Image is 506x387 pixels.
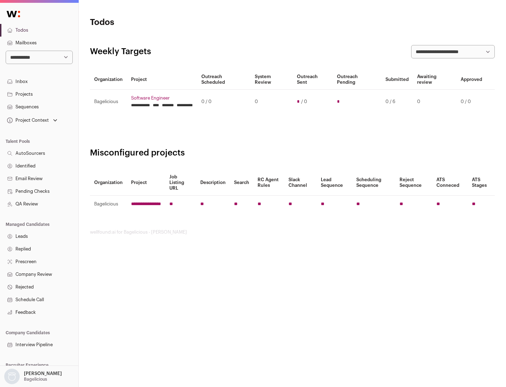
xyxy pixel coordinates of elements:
[197,90,251,114] td: 0 / 0
[127,170,165,196] th: Project
[90,90,127,114] td: Bagelicious
[333,70,381,90] th: Outreach Pending
[6,115,59,125] button: Open dropdown
[413,70,456,90] th: Awaiting review
[90,170,127,196] th: Organization
[197,70,251,90] th: Outreach Scheduled
[456,90,486,114] td: 0 / 0
[456,70,486,90] th: Approved
[317,170,352,196] th: Lead Sequence
[352,170,395,196] th: Scheduling Sequence
[6,118,49,123] div: Project Context
[3,7,24,21] img: Wellfound
[127,70,197,90] th: Project
[432,170,467,196] th: ATS Conneced
[196,170,230,196] th: Description
[90,229,495,235] footer: wellfound:ai for Bagelicious - [PERSON_NAME]
[131,95,193,101] a: Software Engineer
[90,196,127,213] td: Bagelicious
[381,70,413,90] th: Submitted
[90,17,225,28] h1: Todos
[468,170,495,196] th: ATS Stages
[4,369,20,384] img: nopic.png
[253,170,284,196] th: RC Agent Rules
[24,376,47,382] p: Bagelicious
[230,170,253,196] th: Search
[90,70,127,90] th: Organization
[293,70,333,90] th: Outreach Sent
[381,90,413,114] td: 0 / 6
[90,147,495,159] h2: Misconfigured projects
[301,99,307,104] span: / 0
[251,90,292,114] td: 0
[251,70,292,90] th: System Review
[413,90,456,114] td: 0
[395,170,433,196] th: Reject Sequence
[284,170,317,196] th: Slack Channel
[165,170,196,196] th: Job Listing URL
[24,371,62,376] p: [PERSON_NAME]
[90,46,151,57] h2: Weekly Targets
[3,369,63,384] button: Open dropdown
